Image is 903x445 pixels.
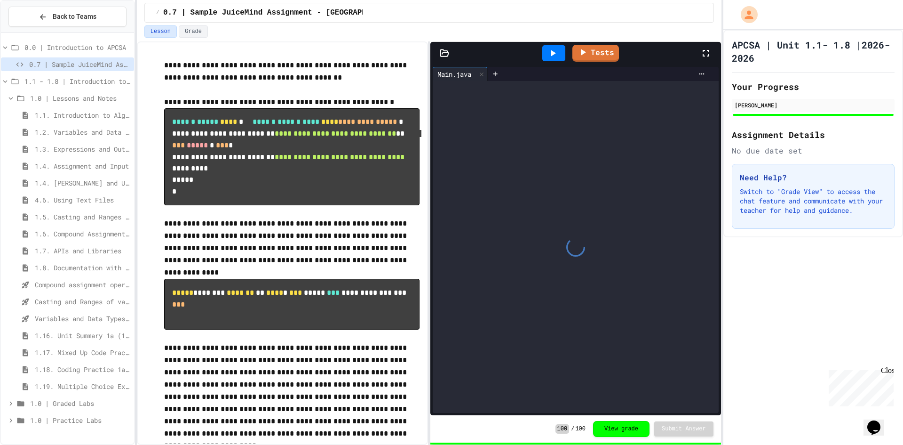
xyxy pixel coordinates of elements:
div: My Account [731,4,760,25]
button: Back to Teams [8,7,127,27]
span: 1.8. Documentation with Comments and Preconditions [35,263,130,273]
button: Submit Answer [654,421,713,437]
span: 1.1. Introduction to Algorithms, Programming, and Compilers [35,110,130,120]
span: 100 [575,425,586,433]
span: Variables and Data Types - Quiz [35,314,130,324]
h3: Need Help? [740,172,887,183]
button: Grade [179,25,208,38]
button: Lesson [144,25,177,38]
span: 1.16. Unit Summary 1a (1.1-1.6) [35,331,130,340]
span: 1.18. Coding Practice 1a (1.1-1.6) [35,364,130,374]
span: / [156,9,159,16]
span: 1.0 | Practice Labs [30,415,130,425]
span: 1.1 - 1.8 | Introduction to Java [24,76,130,86]
span: Back to Teams [53,12,96,22]
span: 1.2. Variables and Data Types [35,127,130,137]
iframe: chat widget [863,407,894,436]
span: 100 [555,424,570,434]
span: 0.0 | Introduction to APCSA [24,42,130,52]
span: Submit Answer [662,425,706,433]
span: 1.17. Mixed Up Code Practice 1.1-1.6 [35,348,130,357]
span: 1.4. Assignment and Input [35,161,130,171]
a: Tests [572,45,619,62]
span: 1.0 | Lessons and Notes [30,93,130,103]
span: 1.19. Multiple Choice Exercises for Unit 1a (1.1-1.6) [35,381,130,391]
iframe: chat widget [825,366,894,406]
span: 4.6. Using Text Files [35,195,130,205]
span: 1.7. APIs and Libraries [35,246,130,256]
div: Chat with us now!Close [4,4,65,60]
span: / [571,425,574,433]
h1: APCSA | Unit 1.1- 1.8 |2026-2026 [732,38,895,65]
span: Casting and Ranges of variables - Quiz [35,297,130,307]
span: 0.7 | Sample JuiceMind Assignment - [GEOGRAPHIC_DATA] [29,59,130,69]
button: View grade [593,421,650,437]
span: 1.3. Expressions and Output [New] [35,144,130,154]
span: 1.0 | Graded Labs [30,398,130,408]
span: Compound assignment operators - Quiz [35,280,130,290]
span: 1.4. [PERSON_NAME] and User Input [35,178,130,188]
p: Switch to "Grade View" to access the chat feature and communicate with your teacher for help and ... [740,187,887,215]
div: No due date set [732,145,895,156]
div: [PERSON_NAME] [735,101,892,109]
span: 0.7 | Sample JuiceMind Assignment - [GEOGRAPHIC_DATA] [163,7,403,18]
h2: Your Progress [732,80,895,93]
div: Main.java [433,69,476,79]
h2: Assignment Details [732,128,895,141]
span: 1.6. Compound Assignment Operators [35,229,130,239]
span: 1.5. Casting and Ranges of Values [35,212,130,222]
div: Main.java [433,67,488,81]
